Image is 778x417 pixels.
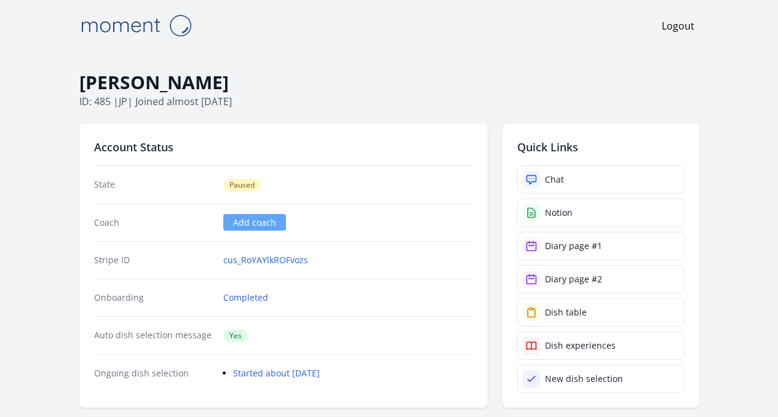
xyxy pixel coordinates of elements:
[223,330,248,342] span: Yes
[94,292,214,304] dt: Onboarding
[517,265,685,293] a: Diary page #2
[94,138,473,156] h2: Account Status
[79,94,699,109] p: ID: 485 | | Joined almost [DATE]
[94,178,214,191] dt: State
[517,165,685,194] a: Chat
[79,71,699,94] h1: [PERSON_NAME]
[517,138,685,156] h2: Quick Links
[545,240,602,252] div: Diary page #1
[94,329,214,342] dt: Auto dish selection message
[223,179,261,191] span: Paused
[517,365,685,393] a: New dish selection
[545,173,564,186] div: Chat
[74,10,197,41] img: Moment
[545,306,587,319] div: Dish table
[223,214,286,231] a: Add coach
[119,95,127,108] span: jp
[94,216,214,229] dt: Coach
[517,199,685,227] a: Notion
[94,254,214,266] dt: Stripe ID
[545,207,573,219] div: Notion
[517,232,685,260] a: Diary page #1
[662,18,694,33] a: Logout
[545,373,623,385] div: New dish selection
[233,367,320,379] a: Started about [DATE]
[517,298,685,327] a: Dish table
[223,254,308,266] a: cus_RoYAYlkROFvozs
[545,340,616,352] div: Dish experiences
[223,292,268,304] a: Completed
[94,367,214,379] dt: Ongoing dish selection
[545,273,602,285] div: Diary page #2
[517,332,685,360] a: Dish experiences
